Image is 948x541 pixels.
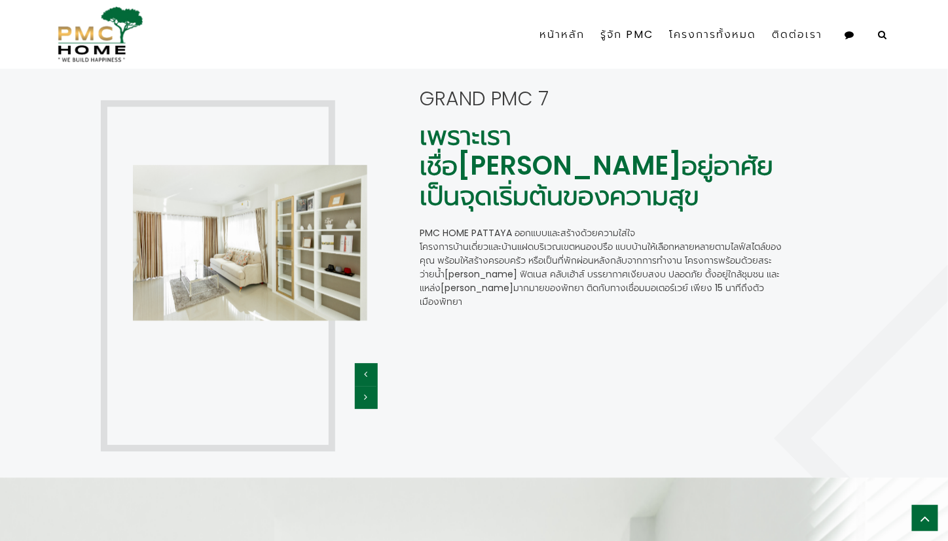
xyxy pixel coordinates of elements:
img: pmc-logo [52,7,143,62]
a: ติดต่อเรา [764,12,830,58]
p: GRAND PMC 7 [420,87,784,111]
div: โครงการบ้านเดี่ยวและบ้านแฝดบริเวณเขตหนองปรือ แบบบ้านให้เลือกหลายหลายตามไลฟ์สไตล์ของคุณ พร้อมให้สร... [420,240,784,309]
a: หน้าหลัก [532,12,592,58]
a: รู้จัก PMC [592,12,661,58]
img: ห้องนั่งเล่น โซฟา ตู้หนังสือ ชั้นวาง ตกแต่ง [133,165,367,321]
a: โครงการทั้งหมด [661,12,764,58]
div: PMC Home Pattaya ออกแบบและสร้างด้วยความใส่ใจ [420,226,784,240]
h1: เพราะเราเชื่อ[PERSON_NAME]อยู่อาศัยเป็นจุดเริ่มต้นของความสุข [420,120,784,211]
